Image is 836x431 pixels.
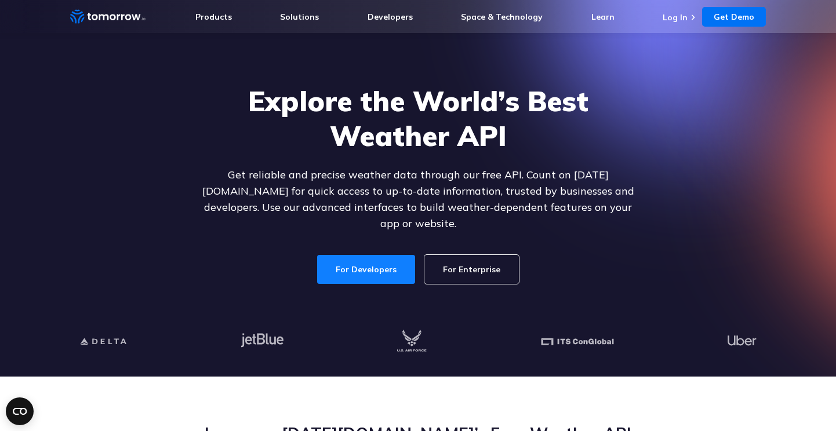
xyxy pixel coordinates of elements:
[194,83,642,153] h1: Explore the World’s Best Weather API
[702,7,766,27] a: Get Demo
[663,12,688,23] a: Log In
[368,12,413,22] a: Developers
[461,12,543,22] a: Space & Technology
[317,255,415,284] a: For Developers
[6,397,34,425] button: Open CMP widget
[280,12,319,22] a: Solutions
[70,8,146,25] a: Home link
[195,12,232,22] a: Products
[591,12,615,22] a: Learn
[424,255,519,284] a: For Enterprise
[194,167,642,232] p: Get reliable and precise weather data through our free API. Count on [DATE][DOMAIN_NAME] for quic...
